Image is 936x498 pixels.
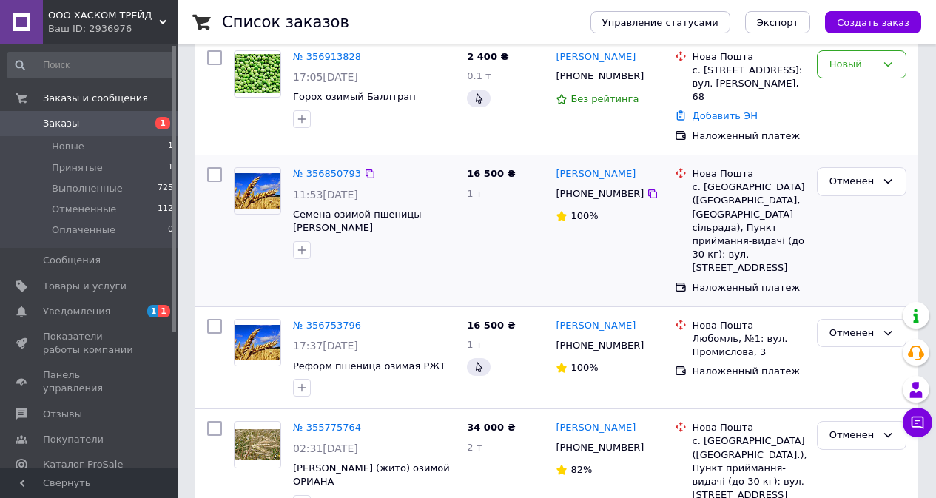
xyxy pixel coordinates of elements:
img: Фото товару [235,429,280,460]
img: Фото товару [235,54,280,93]
span: Показатели работы компании [43,330,137,357]
div: Наложенный платеж [693,281,805,295]
span: 1 [168,161,173,175]
span: Создать заказ [837,17,909,28]
span: Оплаченные [52,223,115,237]
span: Панель управления [43,369,137,395]
input: Поиск [7,52,175,78]
a: Фото товару [234,319,281,366]
span: Товары и услуги [43,280,127,293]
span: 34 000 ₴ [467,422,515,433]
a: Семена озимой пшеницы [PERSON_NAME] [293,209,422,234]
a: [PERSON_NAME] [556,319,636,333]
span: 16 500 ₴ [467,168,515,179]
span: 17:05[DATE] [293,71,358,83]
button: Управление статусами [590,11,730,33]
span: 0 [168,223,173,237]
div: Наложенный платеж [693,129,805,143]
div: Нова Пошта [693,167,805,181]
span: Заказы и сообщения [43,92,148,105]
div: Нова Пошта [693,50,805,64]
div: с. [STREET_ADDRESS]: вул. [PERSON_NAME], 68 [693,64,805,104]
a: Создать заказ [810,16,921,27]
span: 1 [158,305,170,317]
div: [PHONE_NUMBER] [553,67,647,86]
span: Уведомления [43,305,110,318]
span: 2 400 ₴ [467,51,508,62]
span: 1 [147,305,159,317]
a: [PERSON_NAME] [556,50,636,64]
img: Фото товару [235,325,280,360]
a: № 356753796 [293,320,361,331]
span: Управление статусами [602,17,718,28]
span: 1 [168,140,173,153]
span: 100% [570,210,598,221]
div: Ваш ID: 2936976 [48,22,178,36]
span: 112 [158,203,173,216]
span: 17:37[DATE] [293,340,358,351]
h1: Список заказов [222,13,349,31]
img: Фото товару [235,173,280,208]
div: Нова Пошта [693,319,805,332]
a: Фото товару [234,421,281,468]
a: № 356913828 [293,51,361,62]
div: Отменен [829,174,876,189]
span: Покупатели [43,433,104,446]
span: ООО ХАСКОМ ТРЕЙД [48,9,159,22]
a: Горох озимый Баллтрап [293,91,416,102]
a: Реформ пшеница озимая РЖТ [293,360,445,371]
div: Наложенный платеж [693,365,805,378]
div: [PHONE_NUMBER] [553,438,647,457]
span: Без рейтинга [570,93,639,104]
a: Фото товару [234,167,281,215]
span: Принятые [52,161,103,175]
div: Любомль, №1: вул. Промислова, 3 [693,332,805,359]
span: 02:31[DATE] [293,443,358,454]
button: Чат с покупателем [903,408,932,437]
span: Экспорт [757,17,798,28]
div: [PHONE_NUMBER] [553,184,647,203]
span: 100% [570,362,598,373]
a: [PERSON_NAME] [556,421,636,435]
div: Отменен [829,428,876,443]
a: Фото товару [234,50,281,98]
span: 1 [155,117,170,129]
span: 0.1 т [467,70,491,81]
span: Выполненные [52,182,123,195]
span: 16 500 ₴ [467,320,515,331]
a: [PERSON_NAME] [556,167,636,181]
a: [PERSON_NAME] (жито) озимой ОРИАНА [293,462,450,488]
a: Добавить ЭН [693,110,758,121]
div: Отменен [829,326,876,341]
span: Новые [52,140,84,153]
span: 1 т [467,339,482,350]
span: 1 т [467,188,482,199]
span: Отзывы [43,408,82,421]
span: 82% [570,464,592,475]
button: Создать заказ [825,11,921,33]
a: № 356850793 [293,168,361,179]
span: 725 [158,182,173,195]
button: Экспорт [745,11,810,33]
div: Нова Пошта [693,421,805,434]
span: Каталог ProSale [43,458,123,471]
span: Сообщения [43,254,101,267]
span: 2 т [467,442,482,453]
div: Новый [829,57,876,73]
span: 11:53[DATE] [293,189,358,201]
div: с. [GEOGRAPHIC_DATA] ([GEOGRAPHIC_DATA], [GEOGRAPHIC_DATA] сільрада), Пункт приймання-видачі (до ... [693,181,805,275]
a: № 355775764 [293,422,361,433]
div: [PHONE_NUMBER] [553,336,647,355]
span: Отмененные [52,203,116,216]
span: Заказы [43,117,79,130]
